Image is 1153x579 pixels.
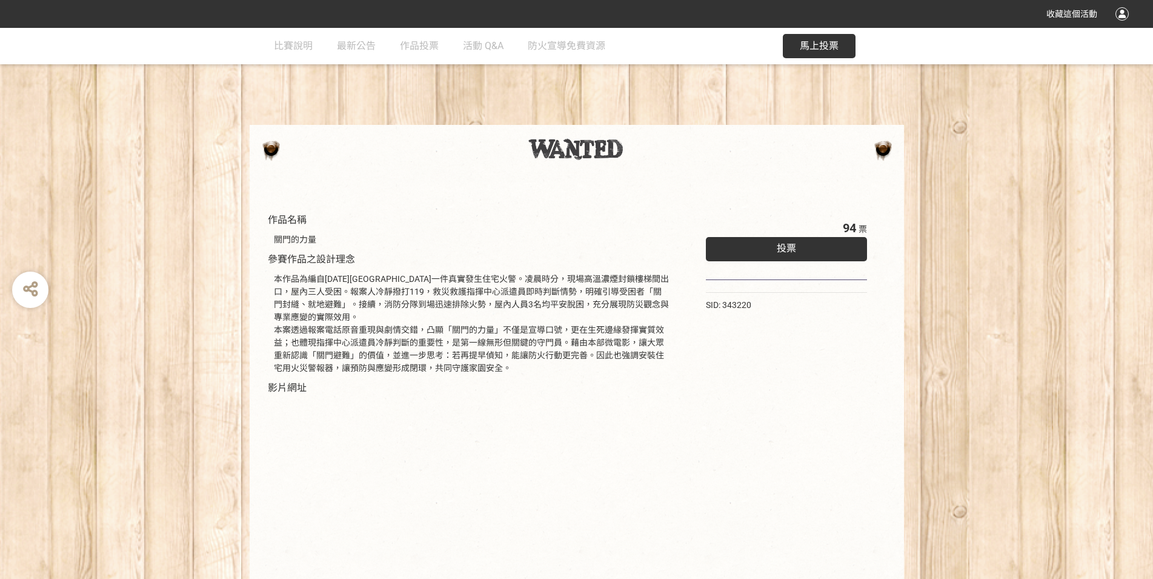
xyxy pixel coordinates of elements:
span: 馬上投票 [800,40,839,52]
span: 作品投票 [400,40,439,52]
a: 活動 Q&A [463,28,503,64]
a: 防火宣導免費資源 [528,28,605,64]
a: 作品投票 [400,28,439,64]
span: 票 [859,224,867,234]
span: 活動 Q&A [463,40,503,52]
span: 影片網址 [268,382,307,393]
div: 本作品為編自[DATE][GEOGRAPHIC_DATA]一件真實發生住宅火警。凌晨時分，現場高溫濃煙封鎖樓梯間出口，屋內三人受困。報案人冷靜撥打119，救災救護指揮中心派遣員即時判斷情勢，明確... [274,273,670,375]
span: 投票 [777,243,796,254]
div: 關門的力量 [274,233,670,246]
a: 比賽說明 [274,28,313,64]
span: SID: 343220 [706,300,751,310]
span: 最新公告 [337,40,376,52]
span: 防火宣導免費資源 [528,40,605,52]
span: 比賽說明 [274,40,313,52]
span: 參賽作品之設計理念 [268,253,355,265]
span: 94 [843,221,856,235]
a: 最新公告 [337,28,376,64]
span: 作品名稱 [268,214,307,226]
button: 馬上投票 [783,34,856,58]
span: 收藏這個活動 [1046,9,1097,19]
